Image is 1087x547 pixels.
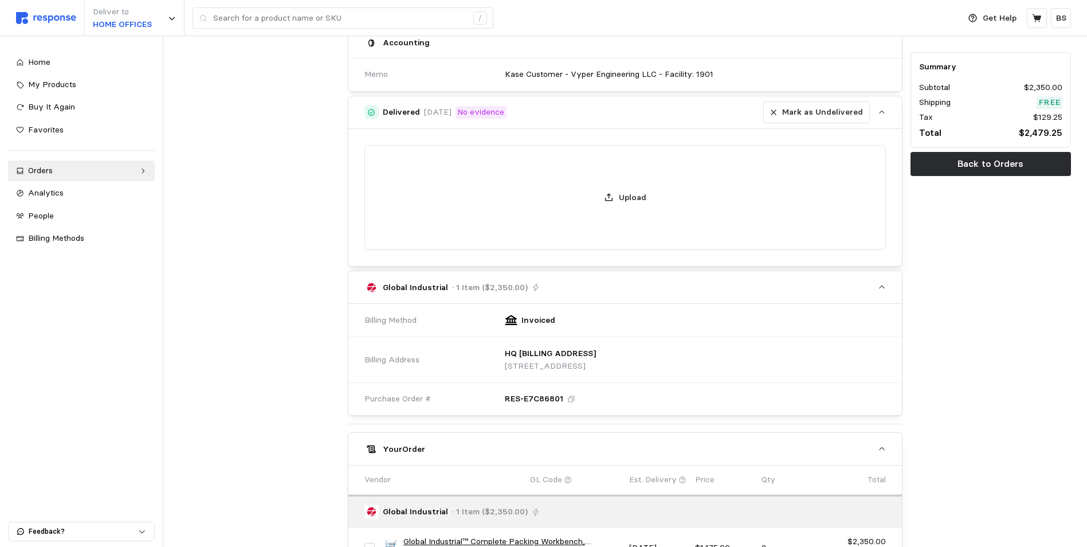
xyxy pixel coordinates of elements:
button: Delivered[DATE]No evidenceMark as Undelivered [348,96,902,128]
p: Get Help [983,12,1017,25]
p: · 1 Item ($2,350.00) [452,282,528,294]
a: My Products [8,75,155,95]
p: Price [695,474,715,486]
p: Kase Customer - Vyper Engineering LLC - Facility: 1901 [505,68,713,81]
span: Billing Methods [28,233,84,243]
a: Orders [8,161,155,181]
p: Upload [619,192,646,204]
a: Favorites [8,120,155,140]
button: Mark as Undelivered [763,101,870,123]
div: Orders [28,165,135,177]
p: Subtotal [919,81,950,94]
p: Mark as Undelivered [782,106,863,119]
button: Feedback? [9,522,154,541]
p: HQ [BILLING ADDRESS] [505,347,596,360]
p: $2,350.00 [1024,81,1062,94]
a: Billing Methods [8,228,155,249]
p: Feedback? [29,526,138,537]
p: RES-E7C86801 [505,393,563,405]
div: Global Industrial· 1 Item ($2,350.00) [348,304,902,415]
span: Buy It Again [28,101,75,112]
h5: Delivered [383,106,420,118]
p: Back to Orders [957,157,1023,171]
p: Tax [919,111,933,124]
p: [STREET_ADDRESS] [505,360,596,373]
p: Invoiced [521,314,555,327]
p: Global Industrial [383,282,448,294]
h5: Accounting [383,37,430,49]
p: GL Code [530,474,562,486]
button: BS [1051,8,1071,28]
a: Buy It Again [8,97,155,118]
p: Total [919,126,941,140]
p: No evidence [457,106,504,119]
span: Billing Address [364,354,419,366]
div: / [473,11,487,25]
span: Billing Method [364,314,417,327]
p: Est. Delivery [629,474,677,486]
span: Purchase Order # [364,393,431,405]
p: $2,479.25 [1019,126,1062,140]
h5: Your Order [383,443,425,455]
span: People [28,210,54,221]
button: YourOrder [348,433,902,465]
p: [DATE] [424,106,452,119]
img: svg%3e [16,12,76,24]
a: People [8,206,155,226]
p: HOME OFFICES [93,18,152,31]
p: Free [1039,96,1061,109]
p: Shipping [919,96,951,109]
a: Analytics [8,183,155,204]
p: Deliver to [93,6,152,18]
button: Back to Orders [911,152,1071,176]
p: Qty [762,474,775,486]
p: Vendor [364,474,391,486]
input: Search for a product name or SKU [213,8,467,29]
p: $129.25 [1033,111,1062,124]
h5: Summary [919,61,1062,73]
a: Home [8,52,155,73]
p: · 1 Item ($2,350.00) [452,506,528,518]
button: Global Industrial· 1 Item ($2,350.00) [348,271,902,303]
button: Get Help [962,7,1023,29]
span: Home [28,57,50,67]
span: Analytics [28,187,64,198]
span: Favorites [28,124,64,135]
p: BS [1056,12,1066,25]
p: Total [868,474,886,486]
p: Global Industrial [383,506,448,518]
div: Delivered[DATE]No evidenceMark as Undelivered [348,128,902,267]
span: My Products [28,79,76,89]
span: Memo [364,68,388,81]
